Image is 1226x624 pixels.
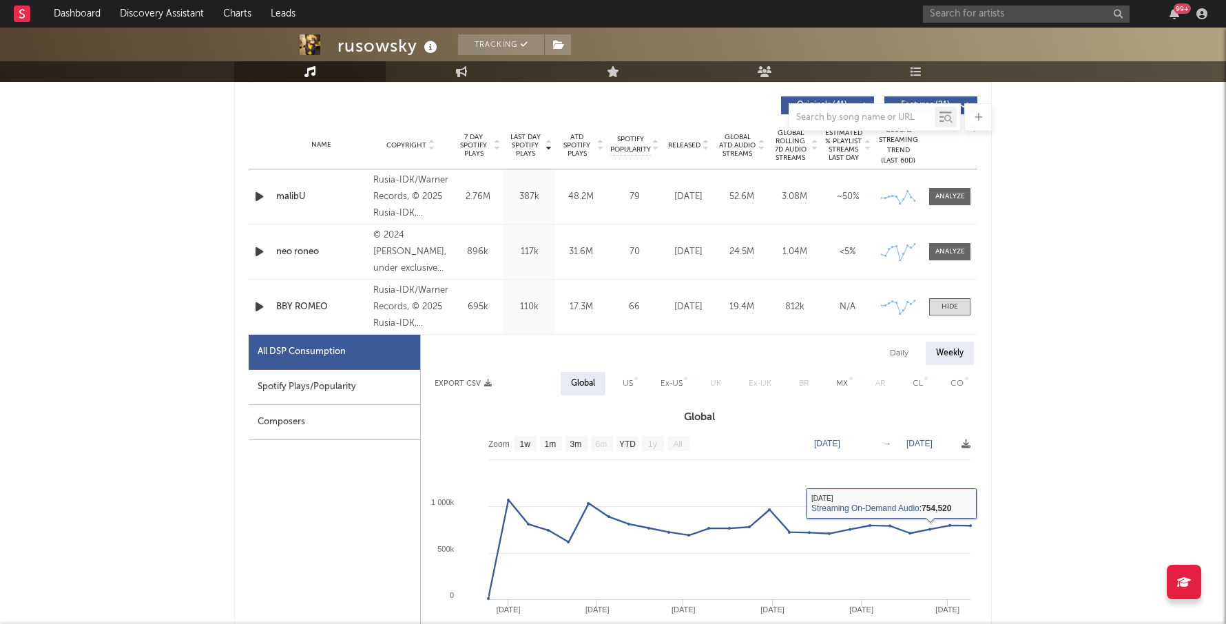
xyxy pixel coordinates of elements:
div: CO [950,375,964,392]
div: 387k [507,190,552,204]
div: ~ 50 % [824,190,871,204]
div: rusowsky [337,34,441,57]
span: Released [668,141,700,149]
div: MX [836,375,848,392]
div: 3.08M [771,190,818,204]
text: YTD [619,439,636,449]
span: ATD Spotify Plays [559,133,595,158]
div: 695k [455,300,500,314]
div: 52.6M [718,190,765,204]
input: Search by song name or URL [789,112,935,123]
text: [DATE] [760,605,785,614]
div: 79 [610,190,658,204]
text: 500k [437,545,454,553]
text: 1y [648,439,657,449]
div: 1.04M [771,245,818,259]
span: Originals ( 41 ) [790,101,853,110]
div: Rusia-IDK/Warner Records, © 2025 Rusia-IDK, S.L./Warner Records Inc., under exclusive license fro... [373,282,448,332]
text: [DATE] [906,439,933,448]
text: 0 [450,591,454,599]
text: 1w [520,439,531,449]
div: Ex-US [661,375,683,392]
button: Originals(41) [781,96,874,114]
text: [DATE] [849,605,873,614]
a: BBY ROMEO [276,300,366,314]
span: 7 Day Spotify Plays [455,133,492,158]
span: Global Rolling 7D Audio Streams [771,129,809,162]
div: CL [913,375,923,392]
h3: Global [421,409,977,426]
div: 70 [610,245,658,259]
span: Estimated % Playlist Streams Last Day [824,129,862,162]
div: Global [571,375,595,392]
div: Rusia-IDK/Warner Records, © 2025 Rusia-IDK, S.L./Warner Records Inc., under exclusive license fro... [373,172,448,222]
div: [DATE] [665,245,711,259]
text: 1 000k [431,498,455,506]
a: malibU [276,190,366,204]
text: [DATE] [935,605,959,614]
span: Last Day Spotify Plays [507,133,543,158]
div: 48.2M [559,190,603,204]
div: 117k [507,245,552,259]
text: [DATE] [814,439,840,448]
div: Weekly [926,342,974,365]
div: 2.76M [455,190,500,204]
div: All DSP Consumption [258,344,346,360]
div: Global Streaming Trend (Last 60D) [877,125,919,166]
button: 99+ [1170,8,1179,19]
span: Global ATD Audio Streams [718,133,756,158]
button: Features(21) [884,96,977,114]
div: 19.4M [718,300,765,314]
a: neo roneo [276,245,366,259]
input: Search for artists [923,6,1130,23]
text: 3m [570,439,582,449]
div: All DSP Consumption [249,335,420,370]
text: All [673,439,682,449]
div: 896k [455,245,500,259]
span: Spotify Popularity [610,134,651,155]
div: 99 + [1174,3,1191,14]
div: Name [276,140,366,150]
div: Composers [249,405,420,440]
div: Daily [880,342,919,365]
text: [DATE] [672,605,696,614]
div: US [623,375,633,392]
div: Spotify Plays/Popularity [249,370,420,405]
text: 1m [545,439,557,449]
text: [DATE] [585,605,610,614]
text: → [883,439,891,448]
text: [DATE] [497,605,521,614]
text: Zoom [488,439,510,449]
button: Tracking [458,34,544,55]
div: [DATE] [665,190,711,204]
div: N/A [824,300,871,314]
div: 17.3M [559,300,603,314]
div: 31.6M [559,245,603,259]
div: <5% [824,245,871,259]
button: Export CSV [435,379,492,388]
div: 66 [610,300,658,314]
div: [DATE] [665,300,711,314]
div: © 2024 [PERSON_NAME], under exclusive license to Rusia-IDK, S.L./Warner Records Inc. [373,227,448,277]
span: Copyright [386,141,426,149]
div: 110k [507,300,552,314]
div: 24.5M [718,245,765,259]
span: Features ( 21 ) [893,101,957,110]
div: 812k [771,300,818,314]
text: 6m [596,439,607,449]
